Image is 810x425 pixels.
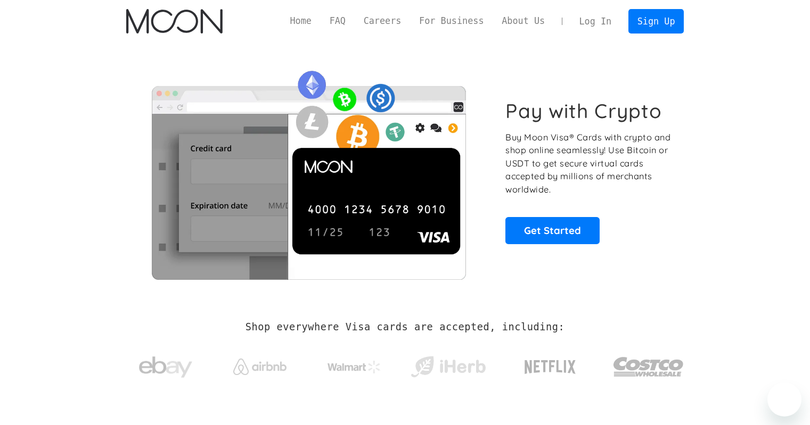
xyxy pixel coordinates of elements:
[314,350,394,379] a: Walmart
[355,14,410,28] a: Careers
[493,14,554,28] a: About Us
[408,353,488,381] img: iHerb
[321,14,355,28] a: FAQ
[570,10,620,33] a: Log In
[503,343,598,386] a: Netflix
[126,9,223,34] a: home
[233,359,287,375] img: Airbnb
[281,14,321,28] a: Home
[505,217,600,244] a: Get Started
[628,9,684,33] a: Sign Up
[126,63,491,279] img: Moon Cards let you spend your crypto anywhere Visa is accepted.
[328,361,381,373] img: Walmart
[410,14,493,28] a: For Business
[246,321,564,333] h2: Shop everywhere Visa cards are accepted, including:
[523,354,577,380] img: Netflix
[505,131,672,196] p: Buy Moon Visa® Cards with crypto and shop online seamlessly! Use Bitcoin or USDT to get secure vi...
[767,382,801,416] iframe: Botón para iniciar la ventana de mensajería
[139,351,192,384] img: ebay
[505,99,662,123] h1: Pay with Crypto
[126,340,206,389] a: ebay
[613,336,684,392] a: Costco
[408,343,488,386] a: iHerb
[613,347,684,387] img: Costco
[126,9,223,34] img: Moon Logo
[220,348,299,380] a: Airbnb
